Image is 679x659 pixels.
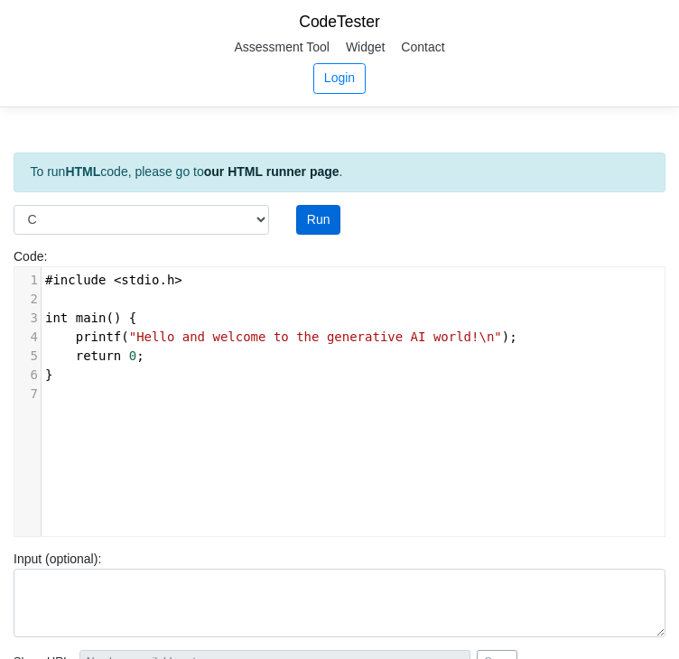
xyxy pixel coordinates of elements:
span: #include [45,273,106,287]
span: stdio [121,273,159,287]
a: our HTML runner page [204,164,339,179]
strong: HTML [65,164,100,179]
span: int [45,311,68,325]
div: 7 [14,385,41,404]
a: Contact [395,33,451,60]
div: 6 [14,366,41,385]
a: CodeTester [299,13,380,31]
span: } [45,367,53,382]
div: 4 [14,328,41,347]
button: Run [296,205,340,236]
span: return [76,348,122,363]
span: h [167,273,174,287]
a: Assessment Tool [228,33,336,60]
span: () { [45,311,136,325]
div: 2 [14,290,41,309]
span: ( ); [45,329,517,344]
div: To run code, please go to . [14,153,665,192]
span: "Hello and welcome to the generative AI world!\n" [129,329,502,344]
span: . [45,273,182,287]
span: printf [76,329,122,344]
span: ; [45,348,144,363]
div: 1 [14,271,41,290]
span: > [174,273,181,287]
a: Login [313,63,365,94]
a: Widget [339,33,392,60]
span: 0 [129,348,136,363]
span: < [114,273,121,287]
div: 3 [14,309,41,328]
div: 5 [14,347,41,366]
span: main [76,311,107,325]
